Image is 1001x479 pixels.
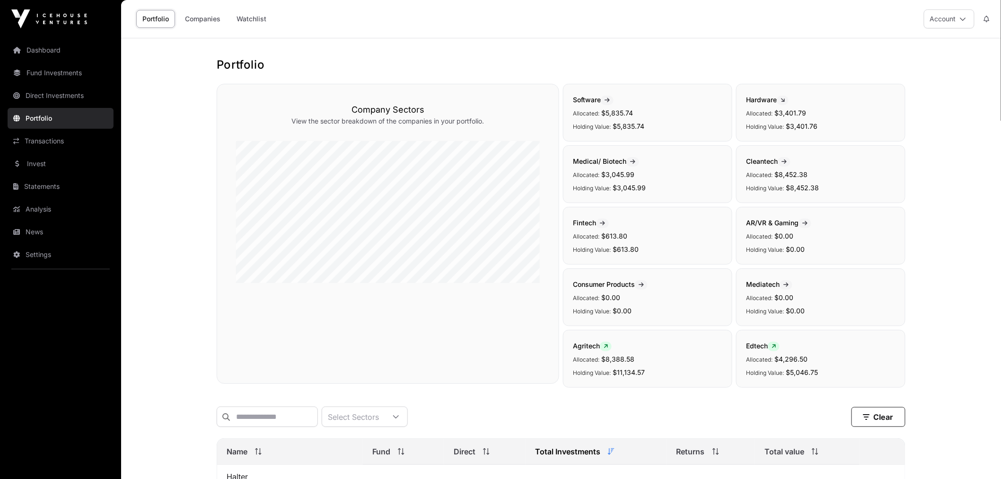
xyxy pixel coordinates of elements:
[774,109,806,117] span: $3,401.79
[11,9,87,28] img: Icehouse Ventures Logo
[573,110,599,117] span: Allocated:
[573,233,599,240] span: Allocated:
[573,369,611,376] span: Holding Value:
[372,446,390,457] span: Fund
[8,85,114,106] a: Direct Investments
[601,355,634,363] span: $8,388.58
[786,368,818,376] span: $5,046.75
[573,171,599,178] span: Allocated:
[230,10,272,28] a: Watchlist
[852,407,905,427] button: Clear
[613,307,632,315] span: $0.00
[573,342,612,350] span: Agritech
[786,122,817,130] span: $3,401.76
[786,184,819,192] span: $8,452.38
[601,232,627,240] span: $613.80
[8,199,114,220] a: Analysis
[8,62,114,83] a: Fund Investments
[786,307,805,315] span: $0.00
[746,171,773,178] span: Allocated:
[746,369,784,376] span: Holding Value:
[746,294,773,302] span: Allocated:
[676,446,705,457] span: Returns
[613,122,644,130] span: $5,835.74
[8,40,114,61] a: Dashboard
[746,123,784,130] span: Holding Value:
[774,293,793,302] span: $0.00
[573,280,648,288] span: Consumer Products
[601,109,633,117] span: $5,835.74
[746,185,784,192] span: Holding Value:
[746,342,780,350] span: Edtech
[179,10,227,28] a: Companies
[746,96,789,104] span: Hardware
[136,10,175,28] a: Portfolio
[573,157,639,165] span: Medical/ Biotech
[322,407,385,426] div: Select Sectors
[613,368,645,376] span: $11,134.57
[573,96,614,104] span: Software
[236,103,540,116] h3: Company Sectors
[746,246,784,253] span: Holding Value:
[8,222,114,242] a: News
[227,446,247,457] span: Name
[535,446,600,457] span: Total Investments
[764,446,804,457] span: Total value
[613,245,639,253] span: $613.80
[746,110,773,117] span: Allocated:
[573,294,599,302] span: Allocated:
[954,434,1001,479] iframe: Chat Widget
[924,9,975,28] button: Account
[601,170,634,178] span: $3,045.99
[601,293,620,302] span: $0.00
[8,153,114,174] a: Invest
[573,185,611,192] span: Holding Value:
[746,308,784,315] span: Holding Value:
[8,108,114,129] a: Portfolio
[746,280,792,288] span: Mediatech
[217,57,905,72] h1: Portfolio
[8,244,114,265] a: Settings
[454,446,475,457] span: Direct
[573,308,611,315] span: Holding Value:
[774,170,808,178] span: $8,452.38
[774,355,808,363] span: $4,296.50
[573,356,599,363] span: Allocated:
[573,219,609,227] span: Fintech
[573,123,611,130] span: Holding Value:
[8,131,114,151] a: Transactions
[746,356,773,363] span: Allocated:
[8,176,114,197] a: Statements
[746,233,773,240] span: Allocated:
[786,245,805,253] span: $0.00
[236,116,540,126] p: View the sector breakdown of the companies in your portfolio.
[573,246,611,253] span: Holding Value:
[746,157,790,165] span: Cleantech
[774,232,793,240] span: $0.00
[613,184,646,192] span: $3,045.99
[746,219,811,227] span: AR/VR & Gaming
